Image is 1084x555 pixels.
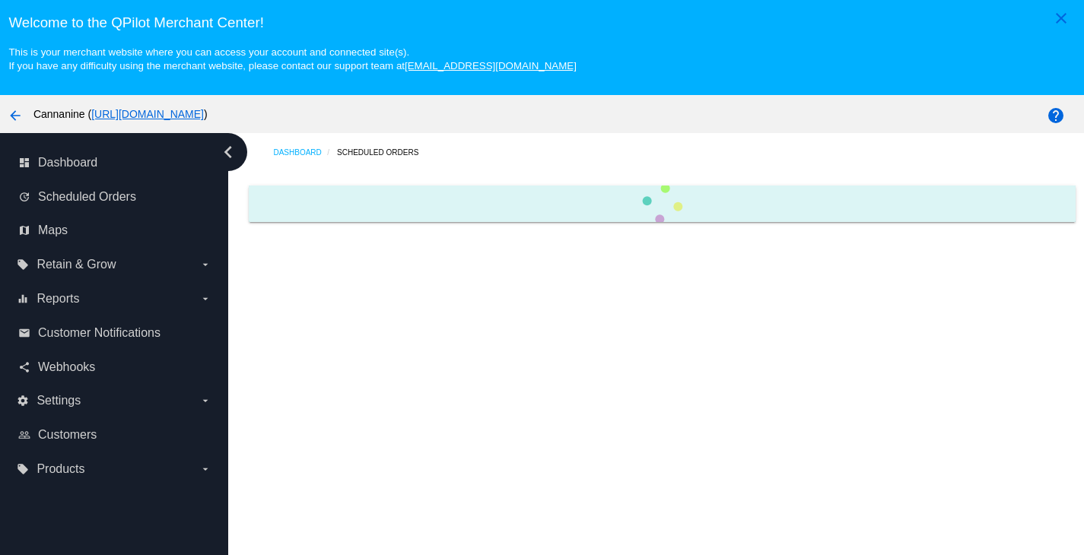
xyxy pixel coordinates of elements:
i: local_offer [17,463,29,475]
a: [EMAIL_ADDRESS][DOMAIN_NAME] [405,60,577,71]
span: Retain & Grow [37,258,116,271]
span: Customers [38,428,97,442]
i: settings [17,395,29,407]
mat-icon: help [1047,106,1065,125]
span: Products [37,462,84,476]
span: Reports [37,292,79,306]
span: Scheduled Orders [38,190,136,204]
i: dashboard [18,157,30,169]
span: Settings [37,394,81,408]
span: Maps [38,224,68,237]
a: [URL][DOMAIN_NAME] [91,108,204,120]
mat-icon: close [1052,9,1070,27]
a: map Maps [18,218,211,243]
span: Customer Notifications [38,326,161,340]
i: arrow_drop_down [199,395,211,407]
span: Webhooks [38,360,95,374]
a: update Scheduled Orders [18,185,211,209]
i: arrow_drop_down [199,463,211,475]
i: people_outline [18,429,30,441]
i: arrow_drop_down [199,258,211,271]
i: arrow_drop_down [199,293,211,305]
i: local_offer [17,258,29,271]
i: share [18,361,30,373]
i: map [18,224,30,236]
span: Dashboard [38,156,97,170]
a: people_outline Customers [18,423,211,447]
span: Cannanine ( ) [33,108,208,120]
i: equalizer [17,293,29,305]
i: email [18,327,30,339]
i: update [18,191,30,203]
a: dashboard Dashboard [18,151,211,175]
a: Dashboard [273,141,337,164]
i: chevron_left [216,140,240,164]
a: Scheduled Orders [337,141,432,164]
a: share Webhooks [18,355,211,379]
mat-icon: arrow_back [6,106,24,125]
small: This is your merchant website where you can access your account and connected site(s). If you hav... [8,46,576,71]
a: email Customer Notifications [18,321,211,345]
h3: Welcome to the QPilot Merchant Center! [8,14,1075,31]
